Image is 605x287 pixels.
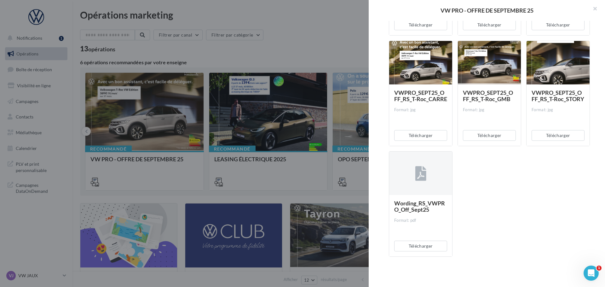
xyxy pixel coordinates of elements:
span: VWPRO_SEPT25_OFF_RS_T-Roc_GMB [463,89,513,102]
button: Télécharger [394,241,447,251]
button: Télécharger [463,130,516,141]
button: Télécharger [463,20,516,30]
div: Format: jpg [463,107,516,113]
div: Format: pdf [394,218,447,223]
button: Télécharger [394,20,447,30]
span: VWPRO_SEPT25_OFF_RS_T-Roc_CARRE [394,89,447,102]
span: 1 [596,266,602,271]
div: Format: jpg [394,107,447,113]
button: Télécharger [532,20,585,30]
span: Wording_RS_VWPRO_Off_Sept25 [394,200,445,213]
div: VW PRO - OFFRE DE SEPTEMBRE 25 [379,8,595,13]
iframe: Intercom live chat [584,266,599,281]
button: Télécharger [532,130,585,141]
button: Télécharger [394,130,447,141]
div: Format: jpg [532,107,585,113]
span: VWPRO_SEPT25_OFF_RS_T-Roc_STORY [532,89,584,102]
